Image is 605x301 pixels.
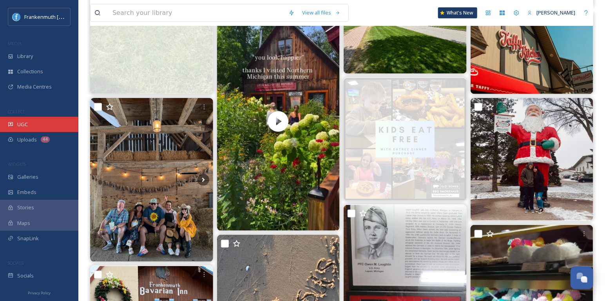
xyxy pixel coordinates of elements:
img: Kids eat free on Mondays! Bring them in and make them happy!!! [344,78,467,201]
a: Privacy Policy [28,288,51,297]
img: Social%20Media%20PFP%202025.jpg [13,13,20,21]
img: 🌻🐝…. #frankenmuth #sunflowerfestival #sunflower #michigan #grandpatinysfarm [90,98,213,262]
img: Chillin’ with Santa at the world’s largest Christmas store! 🎅❄️❤️ #Bronners #ChristmasVibes #wint... [471,98,594,221]
a: [PERSON_NAME] [523,5,579,20]
span: SOCIALS [8,260,24,266]
span: WIDGETS [8,161,26,167]
span: Privacy Policy [28,290,51,296]
span: COLLECT [8,109,25,114]
a: What's New [438,7,477,18]
div: 44 [41,136,50,143]
button: Open Chat [571,267,593,289]
span: Maps [17,219,30,227]
input: Search your library [109,4,284,22]
span: Collections [17,68,43,75]
img: #photography #frankenmuth #taffy 🍬 [471,12,594,94]
span: Stories [17,204,34,211]
span: Uploads [17,136,37,143]
span: Media Centres [17,83,52,91]
span: Library [17,53,33,60]
span: Embeds [17,189,36,196]
span: MEDIA [8,40,22,46]
span: UGC [17,121,28,128]
span: Frankenmuth [US_STATE] [24,13,83,20]
span: [PERSON_NAME] [536,9,575,16]
span: Galleries [17,173,38,181]
a: View all files [299,5,344,20]
img: thumbnail [217,12,340,230]
span: Socials [17,272,34,279]
span: SnapLink [17,235,39,242]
